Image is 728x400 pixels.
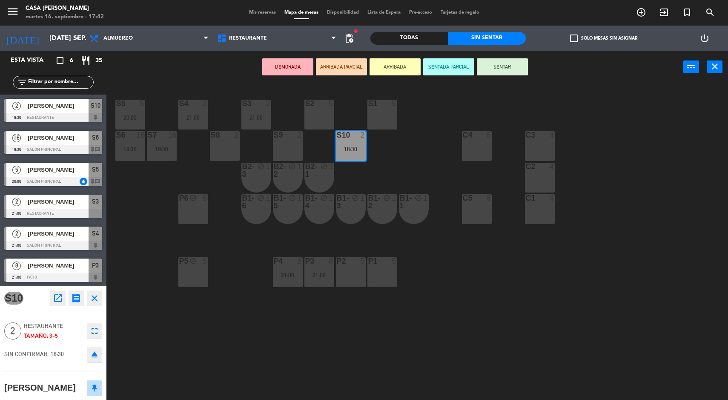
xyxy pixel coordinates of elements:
div: martes 16. septiembre - 17:42 [26,13,104,21]
span: 18:30 [51,351,64,357]
div: 1 [297,194,302,202]
button: DEMORADA [262,58,313,75]
button: receipt [69,291,84,306]
div: 19:30 [147,146,177,152]
span: Lista de Espera [363,10,405,15]
div: 18:30 [336,146,366,152]
i: block [320,163,327,170]
div: 5 [203,194,208,202]
span: 2 [12,198,21,206]
button: close [707,60,722,73]
span: S5 [92,164,99,175]
span: 2 [12,230,21,238]
i: close [89,293,100,303]
div: 2 [234,131,239,139]
div: 2 [203,100,208,107]
button: fullscreen [87,323,102,339]
div: 5 [392,257,397,265]
div: 21:00 [241,115,271,121]
input: Filtrar por nombre... [27,78,93,87]
div: P6 [179,194,180,202]
i: turned_in_not [682,7,692,17]
button: power_input [683,60,699,73]
div: B2-3 [242,163,243,178]
div: 6 [486,131,491,139]
div: Esta vista [4,55,61,66]
div: S3 [242,100,243,107]
span: Mapa de mesas [280,10,323,15]
span: 35 [95,56,102,66]
span: S4 [92,228,99,239]
div: 6 [486,194,491,202]
span: Tarjetas de regalo [436,10,484,15]
span: pending_actions [344,33,354,43]
div: Sin sentar [448,32,526,45]
i: power_input [686,61,696,72]
div: 8 [297,257,302,265]
span: 5 [12,166,21,174]
i: open_in_new [53,293,63,303]
span: [PERSON_NAME] [28,229,89,238]
div: S6 [116,131,117,139]
div: 8 [329,257,334,265]
button: open_in_new [50,291,66,306]
div: Tamaño: 3-5 [24,331,83,341]
span: Mis reservas [245,10,280,15]
div: 5 [203,257,208,265]
span: 16 [12,134,21,142]
div: 21:00 [304,272,334,278]
div: 5 [392,100,397,107]
i: exit_to_app [659,7,669,17]
span: Pre-acceso [405,10,436,15]
div: 1 [266,194,271,202]
span: 8 [12,262,21,270]
div: 5 [360,257,365,265]
span: [PERSON_NAME] [28,261,89,270]
div: 1 [329,194,334,202]
div: S4 [179,100,180,107]
i: block [257,194,264,201]
span: Restaurante [229,35,267,41]
i: block [189,194,197,201]
div: S1 [368,100,369,107]
div: P3 [305,257,306,265]
span: SIN CONFIRMAR [4,351,48,357]
button: ARRIBADA [370,58,421,75]
span: S10 [91,101,100,111]
i: block [320,194,327,201]
div: P1 [368,257,369,265]
div: 20:00 [115,115,145,121]
span: [PERSON_NAME] [28,133,89,142]
i: add_circle_outline [636,7,646,17]
div: 1 [423,194,428,202]
div: 19:30 [115,146,145,152]
div: Todas [370,32,448,45]
i: close [710,61,720,72]
span: [PERSON_NAME] [28,101,89,110]
button: close [87,291,102,306]
span: Disponibilidad [323,10,363,15]
button: menu [6,5,19,21]
span: 6 [70,56,73,66]
span: fiber_manual_record [353,29,358,34]
div: 4 [549,131,554,139]
i: block [289,194,296,201]
div: [PERSON_NAME] [4,381,76,395]
i: fullscreen [89,326,100,336]
i: block [383,194,390,201]
div: B1-4 [305,194,306,210]
i: block [189,257,197,265]
label: Solo mesas sin asignar [570,35,637,42]
i: arrow_drop_down [73,33,83,43]
span: Almuerzo [103,35,133,41]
